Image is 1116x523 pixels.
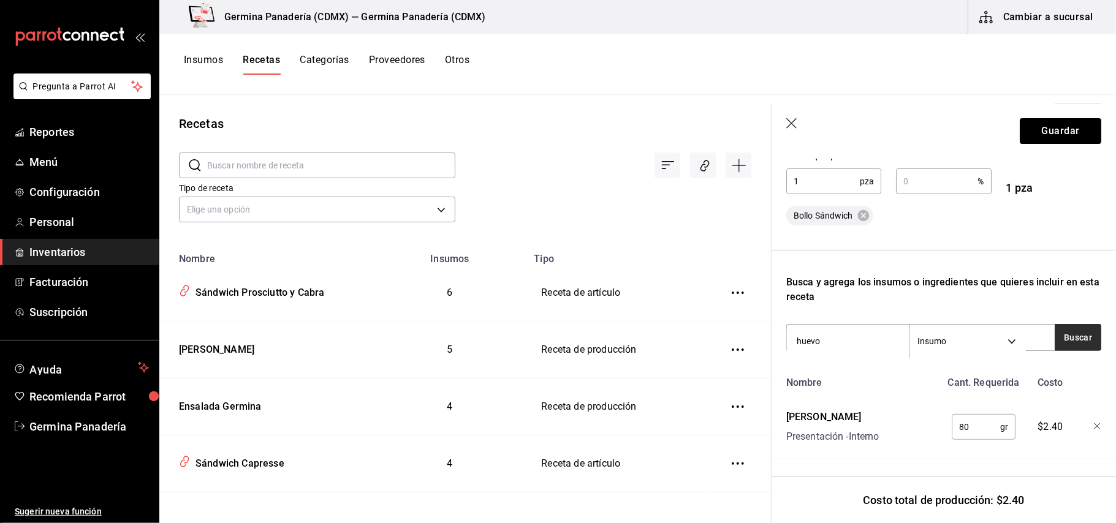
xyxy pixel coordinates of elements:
div: Asociar recetas [690,152,716,178]
div: Nombre [781,371,941,390]
div: Presentación - Interno [786,429,879,444]
div: Recetas [179,115,224,133]
input: 0 [786,169,860,194]
input: 0 [896,169,977,194]
span: Suscripción [29,304,149,320]
div: gr [952,414,1015,440]
div: Agregar receta [726,152,751,178]
span: Recomienda Parrot [29,388,149,405]
span: Sugerir nueva función [15,505,149,518]
td: Receta de artículo [526,435,710,492]
div: Elige una opción [179,197,455,222]
span: Pregunta a Parrot AI [33,80,132,93]
button: Guardar [1020,118,1101,144]
th: Insumos [373,246,527,265]
div: pza [786,168,881,194]
div: [PERSON_NAME] [786,410,879,424]
div: Busca y agrega los insumos o ingredientes que quieres incluir en esta receta [786,275,1101,304]
div: Ensalada Germina [174,395,262,414]
button: open_drawer_menu [135,32,145,42]
button: Pregunta a Parrot AI [13,73,151,99]
input: Buscar nombre de receta [207,153,455,178]
h3: Germina Panadería (CDMX) — Germina Panadería (CDMX) [214,10,486,24]
th: Tipo [526,246,710,265]
div: Insumo [910,325,1026,358]
a: Pregunta a Parrot AI [9,89,151,102]
span: Configuración [29,184,149,200]
div: [PERSON_NAME] [174,338,254,357]
input: 0 [952,415,1000,439]
span: Menú [29,154,149,170]
span: 5 [447,344,452,355]
th: Nombre [159,246,373,265]
div: Sándwich Prosciutto y Cabra [191,281,325,300]
span: $2.40 [1038,420,1063,434]
div: navigation tabs [184,54,469,75]
span: Bollo Sándwich [786,209,860,222]
span: Germina Panadería [29,418,149,435]
div: Bollo Sándwich [786,206,873,225]
span: 6 [447,287,452,298]
button: Otros [445,54,469,75]
span: Facturación [29,274,149,290]
span: 4 [447,401,452,412]
span: Ayuda [29,360,133,375]
div: Cant. Requerida [941,371,1022,390]
div: Ordenar por [655,152,680,178]
span: 1 pza [1006,181,1033,194]
div: Sándwich Capresse [191,452,284,471]
span: Personal [29,214,149,230]
div: % [896,168,991,194]
button: Buscar [1055,324,1101,351]
td: Receta de producción [526,322,710,378]
div: Costo [1022,371,1075,390]
button: Recetas [243,54,280,75]
input: Buscar insumo [787,328,909,354]
button: Insumos [184,54,223,75]
label: Tipo de receta [179,184,455,193]
td: Receta de producción [526,378,710,435]
span: 4 [447,457,452,469]
td: Receta de artículo [526,265,710,322]
button: Proveedores [369,54,425,75]
span: Reportes [29,124,149,140]
span: Inventarios [29,244,149,260]
button: Categorías [300,54,349,75]
div: Costo total de producción: $2.40 [772,476,1116,523]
